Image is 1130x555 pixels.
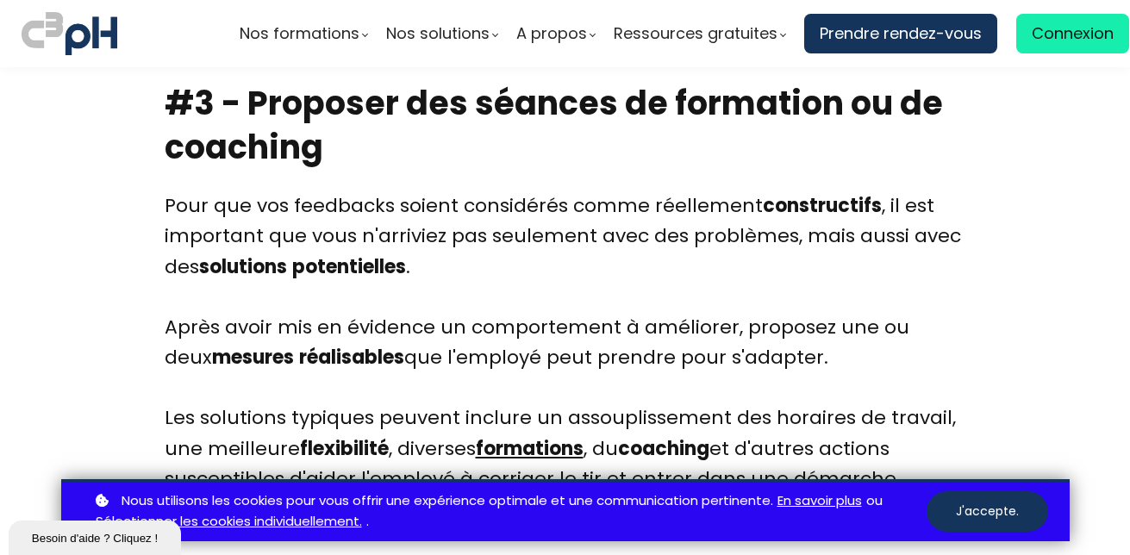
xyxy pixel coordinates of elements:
[927,491,1048,532] button: J'accepte.
[9,517,184,555] iframe: chat widget
[516,21,587,47] span: A propos
[386,21,490,47] span: Nos solutions
[618,435,709,462] b: coaching
[476,435,584,462] a: formations
[212,344,294,371] b: mesures
[91,490,927,533] p: ou .
[22,9,117,59] img: logo C3PH
[804,14,997,53] a: Prendre rendez-vous
[96,511,362,533] a: Sélectionner les cookies individuellement.
[300,435,389,462] b: flexibilité
[292,253,406,280] b: potentielles
[763,192,882,219] b: constructifs
[1032,21,1114,47] span: Connexion
[165,81,966,170] h2: #3 - Proposer des séances de formation ou de coaching
[614,21,777,47] span: Ressources gratuites
[1016,14,1129,53] a: Connexion
[777,490,862,512] a: En savoir plus
[240,21,359,47] span: Nos formations
[820,21,982,47] span: Prendre rendez-vous
[299,344,404,371] b: réalisables
[199,253,287,280] b: solutions
[122,490,773,512] span: Nous utilisons les cookies pour vous offrir une expérience optimale et une communication pertinente.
